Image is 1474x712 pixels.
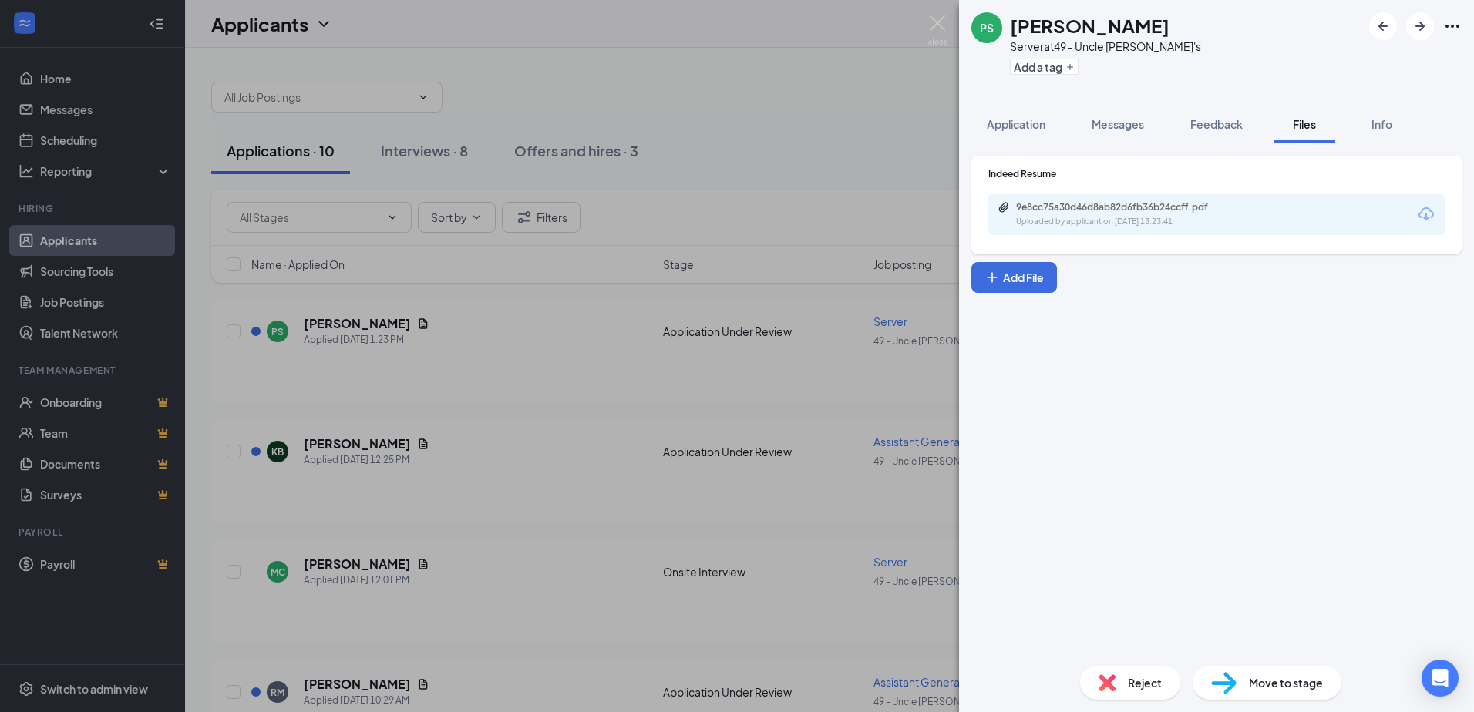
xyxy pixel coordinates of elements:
svg: Download [1417,205,1435,223]
span: Messages [1092,117,1144,131]
span: Move to stage [1249,674,1323,691]
span: Feedback [1190,117,1243,131]
button: ArrowLeftNew [1369,12,1397,40]
div: 9e8cc75a30d46d8ab82d6fb36b24ccff.pdf [1016,201,1232,213]
button: Add FilePlus [971,262,1057,293]
span: Reject [1128,674,1162,691]
svg: ArrowLeftNew [1374,17,1392,35]
span: Application [987,117,1045,131]
h1: [PERSON_NAME] [1010,12,1169,39]
div: Open Intercom Messenger [1422,660,1459,697]
div: PS [980,20,994,35]
div: Uploaded by applicant on [DATE] 13:23:41 [1016,216,1247,228]
svg: Plus [1065,62,1075,72]
svg: Paperclip [998,201,1010,213]
span: Files [1293,117,1316,131]
button: PlusAdd a tag [1010,59,1079,75]
svg: Ellipses [1443,17,1462,35]
svg: ArrowRight [1411,17,1429,35]
svg: Plus [984,270,1000,285]
div: Indeed Resume [988,167,1445,180]
button: ArrowRight [1406,12,1434,40]
a: Paperclip9e8cc75a30d46d8ab82d6fb36b24ccff.pdfUploaded by applicant on [DATE] 13:23:41 [998,201,1247,228]
div: Server at 49 - Uncle [PERSON_NAME]'s [1010,39,1201,54]
span: Info [1371,117,1392,131]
